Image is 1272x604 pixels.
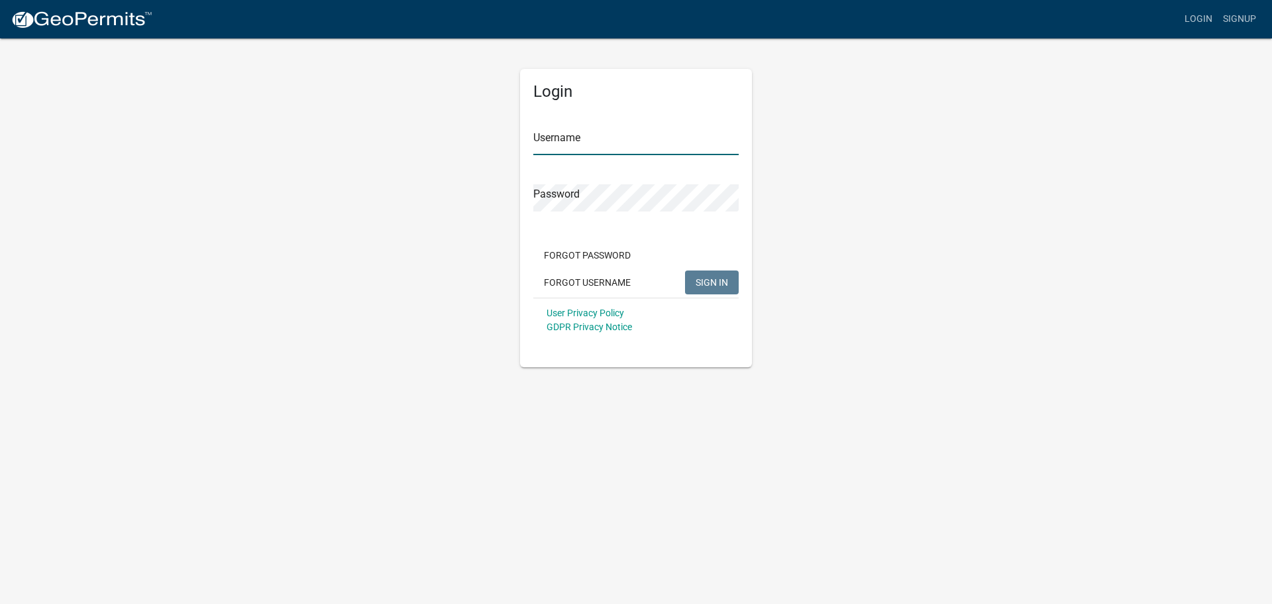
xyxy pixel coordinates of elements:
[547,308,624,318] a: User Privacy Policy
[1218,7,1261,32] a: Signup
[1179,7,1218,32] a: Login
[533,243,641,267] button: Forgot Password
[533,271,641,294] button: Forgot Username
[533,82,739,101] h5: Login
[547,322,632,332] a: GDPR Privacy Notice
[696,276,728,287] span: SIGN IN
[685,271,739,294] button: SIGN IN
